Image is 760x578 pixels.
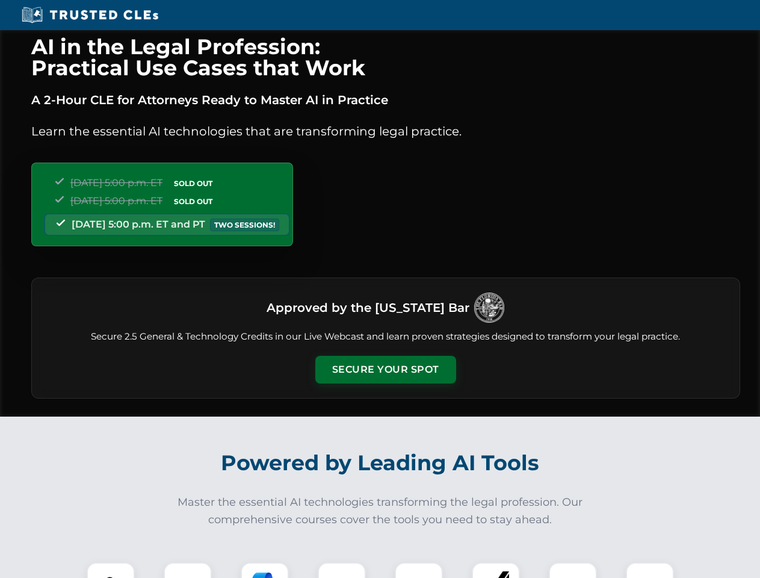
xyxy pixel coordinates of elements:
button: Secure Your Spot [315,356,456,384]
img: Trusted CLEs [18,6,162,24]
span: SOLD OUT [170,195,217,208]
p: Learn the essential AI technologies that are transforming legal practice. [31,122,740,141]
span: SOLD OUT [170,177,217,190]
h3: Approved by the [US_STATE] Bar [267,297,469,319]
img: Logo [474,293,504,323]
p: A 2-Hour CLE for Attorneys Ready to Master AI in Practice [31,90,740,110]
h2: Powered by Leading AI Tools [47,442,714,484]
p: Master the essential AI technologies transforming the legal profession. Our comprehensive courses... [170,494,591,529]
span: [DATE] 5:00 p.m. ET [70,195,162,207]
h1: AI in the Legal Profession: Practical Use Cases that Work [31,36,740,78]
p: Secure 2.5 General & Technology Credits in our Live Webcast and learn proven strategies designed ... [46,330,725,344]
span: [DATE] 5:00 p.m. ET [70,177,162,188]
